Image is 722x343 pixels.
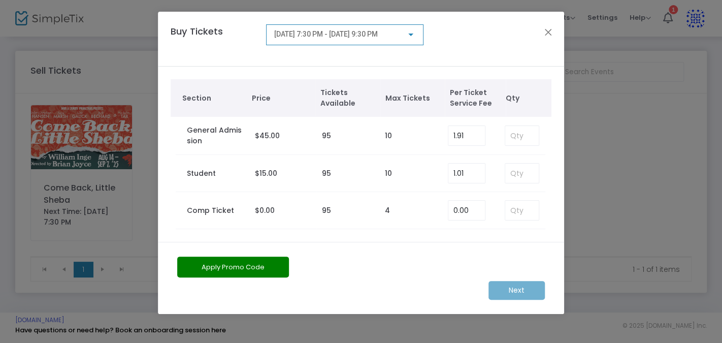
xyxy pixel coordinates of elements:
span: Max Tickets [385,93,440,104]
h4: Buy Tickets [166,24,261,53]
span: Tickets Available [320,87,375,109]
span: $45.00 [255,131,280,141]
label: 95 [321,131,331,141]
label: 95 [321,205,331,216]
span: Per Ticket Service Fee [450,87,501,109]
input: Enter Service Fee [448,126,485,145]
span: $0.00 [255,205,275,215]
span: [DATE] 7:30 PM - [DATE] 9:30 PM [274,30,378,38]
label: 10 [385,131,392,141]
span: $15.00 [255,168,277,178]
button: Apply Promo Code [177,257,289,277]
label: Comp Ticket [187,205,234,216]
label: 10 [385,168,392,179]
input: Qty [505,164,539,183]
span: Section [182,93,242,104]
label: 4 [385,205,390,216]
input: Qty [505,126,539,145]
label: 95 [321,168,331,179]
label: Student [187,168,216,179]
button: Close [542,25,555,39]
input: Qty [505,201,539,220]
span: Qty [506,93,546,104]
span: Price [252,93,310,104]
label: General Admission [187,125,245,146]
input: Enter Service Fee [448,164,485,183]
input: Enter Service Fee [448,201,485,220]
